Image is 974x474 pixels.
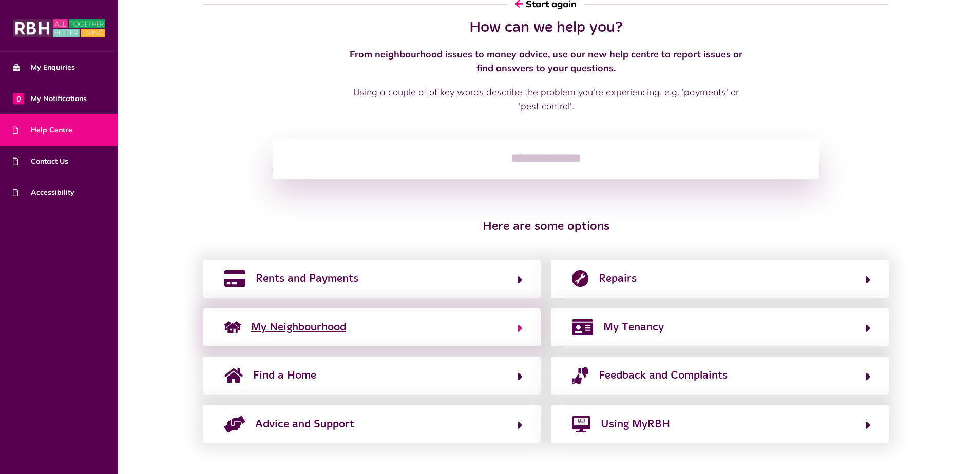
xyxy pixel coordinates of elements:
button: Using MyRBH [569,416,871,433]
img: report-repair.png [572,270,588,287]
button: Find a Home [221,367,523,384]
button: Rents and Payments [221,270,523,287]
span: Find a Home [253,367,316,384]
img: my-tenancy.png [572,319,593,335]
h3: Here are some options [203,220,889,234]
button: My Tenancy [569,319,871,336]
button: Advice and Support [221,416,523,433]
span: Using MyRBH [601,416,670,432]
span: 0 [13,93,24,104]
span: Repairs [599,270,637,287]
h2: How can we help you? [342,18,750,37]
button: Feedback and Complaints [569,367,871,384]
strong: From neighbourhood issues to money advice, use our new help centre to report issues or find answe... [350,48,742,74]
span: My Enquiries [13,62,75,73]
span: Help Centre [13,125,72,135]
span: My Neighbourhood [251,319,346,335]
img: neighborhood.png [224,319,241,335]
p: Using a couple of of key words describe the problem you're experiencing. e.g. 'payments' or 'pest... [342,85,750,113]
span: Contact Us [13,156,68,167]
img: rents-payments.png [224,270,245,287]
img: desktop-solid.png [572,416,590,432]
img: advice-support-1.png [224,416,245,432]
button: My Neighbourhood [221,319,523,336]
button: Repairs [569,270,871,287]
img: MyRBH [13,18,105,38]
span: My Tenancy [603,319,664,335]
span: Feedback and Complaints [599,367,728,384]
img: complaints.png [572,367,588,384]
span: Advice and Support [255,416,354,432]
span: Rents and Payments [256,270,358,287]
span: My Notifications [13,93,87,104]
span: Accessibility [13,187,74,198]
img: home-solid.svg [224,367,243,384]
